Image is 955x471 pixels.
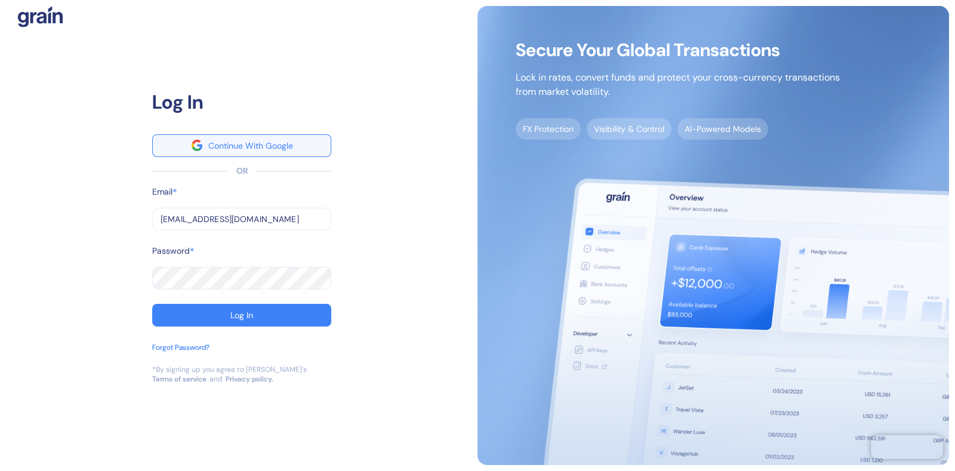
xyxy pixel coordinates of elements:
[516,44,840,56] span: Secure Your Global Transactions
[226,374,273,384] a: Privacy policy.
[152,342,210,353] div: Forgot Password?
[210,374,223,384] div: and
[236,165,248,177] div: OR
[516,118,581,140] span: FX Protection
[152,134,331,157] button: googleContinue With Google
[871,435,943,459] iframe: Chatra live chat
[192,140,202,150] img: google
[152,208,331,230] input: example@email.com
[152,342,210,365] button: Forgot Password?
[152,304,331,327] button: Log In
[677,118,768,140] span: AI-Powered Models
[230,311,253,319] div: Log In
[208,141,293,150] div: Continue With Google
[587,118,671,140] span: Visibility & Control
[18,6,63,27] img: logo
[516,70,840,99] p: Lock in rates, convert funds and protect your cross-currency transactions from market volatility.
[478,6,949,465] img: signup-main-image
[152,365,307,374] div: *By signing up you agree to [PERSON_NAME]’s
[152,245,190,257] label: Password
[152,186,172,198] label: Email
[152,374,207,384] a: Terms of service
[152,88,331,116] div: Log In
